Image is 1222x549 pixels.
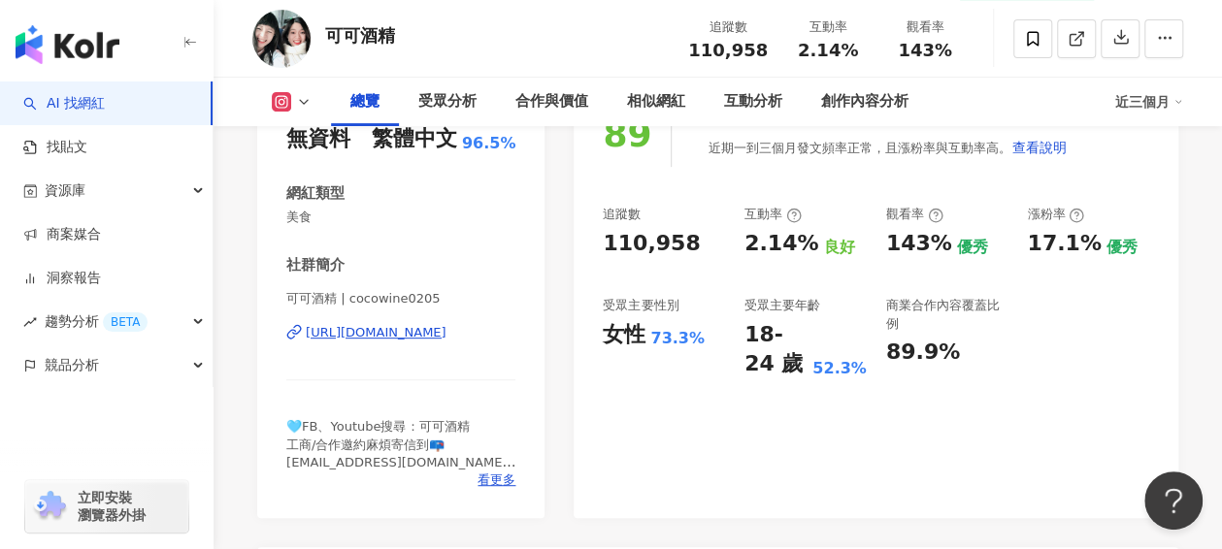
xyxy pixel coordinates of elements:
div: 繁體中文 [372,124,457,154]
div: 追蹤數 [603,206,641,223]
img: chrome extension [31,491,69,522]
div: 觀看率 [888,17,962,37]
div: 受眾主要年齡 [744,297,820,314]
a: 商案媒合 [23,225,101,244]
div: 無資料 [286,124,350,154]
span: 趨勢分析 [45,300,148,343]
span: 查看說明 [1011,140,1066,155]
div: 2.14% [744,229,818,259]
div: 創作內容分析 [821,90,908,113]
div: 73.3% [650,328,705,349]
div: 漲粉率 [1027,206,1084,223]
div: 總覽 [350,90,380,113]
img: KOL Avatar [252,10,311,68]
span: 110,958 [688,40,768,60]
span: 立即安裝 瀏覽器外掛 [78,489,146,524]
div: 互動率 [791,17,865,37]
div: 89 [603,114,651,154]
div: 52.3% [812,358,867,379]
span: 競品分析 [45,343,99,387]
div: 受眾主要性別 [603,297,678,314]
span: 美食 [286,209,515,226]
div: 良好 [823,237,854,258]
div: 追蹤數 [688,17,768,37]
div: 社群簡介 [286,255,345,275]
div: 網紅類型 [286,183,345,204]
div: 110,958 [603,229,700,259]
div: 商業合作內容覆蓋比例 [886,297,1008,332]
span: 看更多 [478,471,515,489]
a: chrome extension立即安裝 瀏覽器外掛 [25,480,188,533]
div: 優秀 [957,237,988,258]
span: 資源庫 [45,169,85,212]
div: 互動分析 [724,90,782,113]
div: 受眾分析 [418,90,477,113]
a: searchAI 找網紅 [23,94,105,113]
button: 查看說明 [1010,128,1067,167]
div: 女性 [603,320,645,350]
span: 可可酒精 | cocowine0205 [286,290,515,307]
iframe: Help Scout Beacon - Open [1144,471,1203,530]
div: 17.1% [1027,229,1101,259]
a: [URL][DOMAIN_NAME] [286,324,515,341]
span: rise [23,315,37,329]
img: logo [16,25,119,64]
a: 找貼文 [23,138,87,157]
div: 近期一到三個月發文頻率正常，且漲粉率與互動率高。 [708,128,1067,167]
div: 合作與價值 [515,90,588,113]
div: 相似網紅 [627,90,685,113]
div: 互動率 [744,206,802,223]
span: 96.5% [462,133,516,154]
a: 洞察報告 [23,269,101,288]
div: 近三個月 [1115,86,1183,117]
div: [URL][DOMAIN_NAME] [306,324,446,341]
div: 143% [886,229,952,259]
span: 2.14% [798,41,858,60]
div: 優秀 [1106,237,1138,258]
span: 🩵FB、Youtube搜尋：可可酒精 工商/合作邀約麻煩寄信到📪[EMAIL_ADDRESS][DOMAIN_NAME] 我的YouTube 頻道⬇️50萬訂閱數努力中🏃🏻‍♀️ [286,419,515,504]
div: 18-24 歲 [744,320,808,380]
div: 觀看率 [886,206,943,223]
div: BETA [103,312,148,332]
span: 143% [898,41,952,60]
div: 可可酒精 [325,23,395,48]
div: 89.9% [886,338,960,368]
